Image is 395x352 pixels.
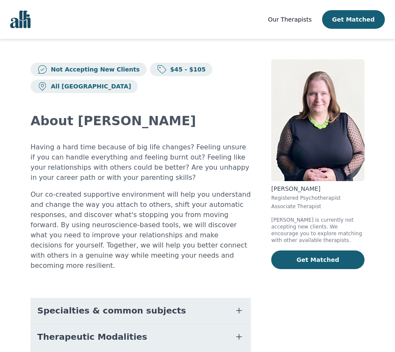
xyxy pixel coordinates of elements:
[10,11,31,28] img: alli logo
[271,250,364,269] button: Get Matched
[31,190,251,271] p: Our co-created supportive environment will help you understand and change the way you attach to o...
[268,16,312,23] span: Our Therapists
[271,59,364,181] img: Jessie_MacAlpine Shearer
[271,195,364,201] p: Registered Psychotherapist
[271,217,364,244] p: [PERSON_NAME] is currently not accepting new clients. We encourage you to explore matching with o...
[47,65,140,74] p: Not Accepting New Clients
[271,203,364,210] p: Associate Therapist
[31,142,251,183] p: Having a hard time because of big life changes? Feeling unsure if you can handle everything and f...
[47,82,131,91] p: All [GEOGRAPHIC_DATA]
[271,184,364,193] p: [PERSON_NAME]
[167,65,206,74] p: $45 - $105
[322,10,385,29] button: Get Matched
[37,331,147,343] span: Therapeutic Modalities
[31,113,251,129] h2: About [PERSON_NAME]
[31,298,251,323] button: Specialties & common subjects
[268,14,312,25] a: Our Therapists
[31,324,251,349] button: Therapeutic Modalities
[37,305,186,316] span: Specialties & common subjects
